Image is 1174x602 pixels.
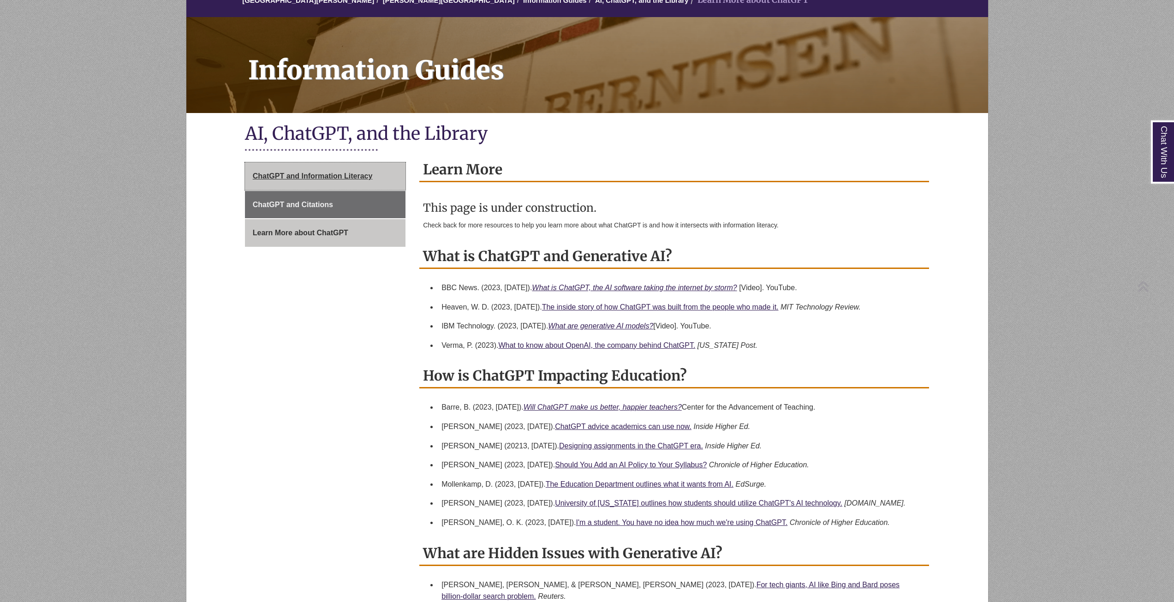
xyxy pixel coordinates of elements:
a: Learn More about ChatGPT [245,219,405,247]
li: [PERSON_NAME] (2023, [DATE]). [438,417,925,436]
em: Inside Higher Ed. [705,442,762,450]
em: Chronicle of Higher Education. [790,519,890,526]
h1: AI, ChatGPT, and the Library [245,122,930,147]
div: Guide Page Menu [245,162,405,247]
a: Will ChatGPT make us better, happier teachers? [524,403,682,411]
h2: What are Hidden Issues with Generative AI? [419,542,929,566]
em: Reuters. [538,592,566,600]
em: MIT Technology Review. [781,303,861,311]
span: Learn More about ChatGPT [253,229,348,237]
li: Mollenkamp, D. (2023, [DATE]). [438,475,925,494]
h2: Learn More [419,158,929,182]
em: [DOMAIN_NAME]. [844,499,905,507]
li: BBC News. (2023, [DATE]). [Video]. YouTube. [438,278,925,298]
li: [PERSON_NAME], O. K. (2023, [DATE]). [438,513,925,532]
a: Information Guides [186,17,988,113]
a: ChatGPT advice academics can use now. [555,423,691,430]
a: Back to Top [1137,280,1172,292]
em: Inside Higher Ed. [693,423,750,430]
h1: Information Guides [238,17,988,101]
li: IBM Technology. (2023, [DATE]). [Video]. YouTube. [438,316,925,336]
h3: This page is under construction. [423,201,925,215]
a: What to know about OpenAI, the company behind ChatGPT. [498,341,695,349]
em: Chronicle of Higher Education. [709,461,809,469]
a: Designing assignments in the ChatGPT era. [559,442,703,450]
a: Should You Add an AI Policy to Your Syllabus? [555,461,707,469]
h2: How is ChatGPT Impacting Education? [419,364,929,388]
li: Verma, P. (2023). [438,336,925,355]
li: [PERSON_NAME] (2023, [DATE]). [438,455,925,475]
li: Barre, B. (2023, [DATE]). Center for the Advancement of Teaching. [438,398,925,417]
span: ChatGPT and Information Literacy [253,172,373,180]
li: [PERSON_NAME] (20213, [DATE]). [438,436,925,456]
a: ChatGPT and Information Literacy [245,162,405,190]
a: The inside story of how ChatGPT was built from the people who made it. [542,303,779,311]
a: University of [US_STATE] outlines how students should utilize ChatGPT's AI technology. [555,499,842,507]
span: Check back for more resources to help you learn more about what ChatGPT is and how it intersects ... [423,221,779,229]
em: EdSurge. [735,480,766,488]
span: ChatGPT and Citations [253,201,333,209]
a: The Education Department outlines what it wants from AI. [546,480,733,488]
a: I'm a student. You have no idea how much we're using ChatGPT. [576,519,787,526]
a: What are generative AI models? [548,322,653,330]
a: ChatGPT and Citations [245,191,405,219]
a: What is ChatGPT, the AI software taking the internet by storm? [532,284,737,292]
li: Heaven, W. D. (2023, [DATE]). [438,298,925,317]
li: [PERSON_NAME] (2023, [DATE]). [438,494,925,513]
h2: What is ChatGPT and Generative AI? [419,244,929,269]
em: [US_STATE] Post. [697,341,757,349]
